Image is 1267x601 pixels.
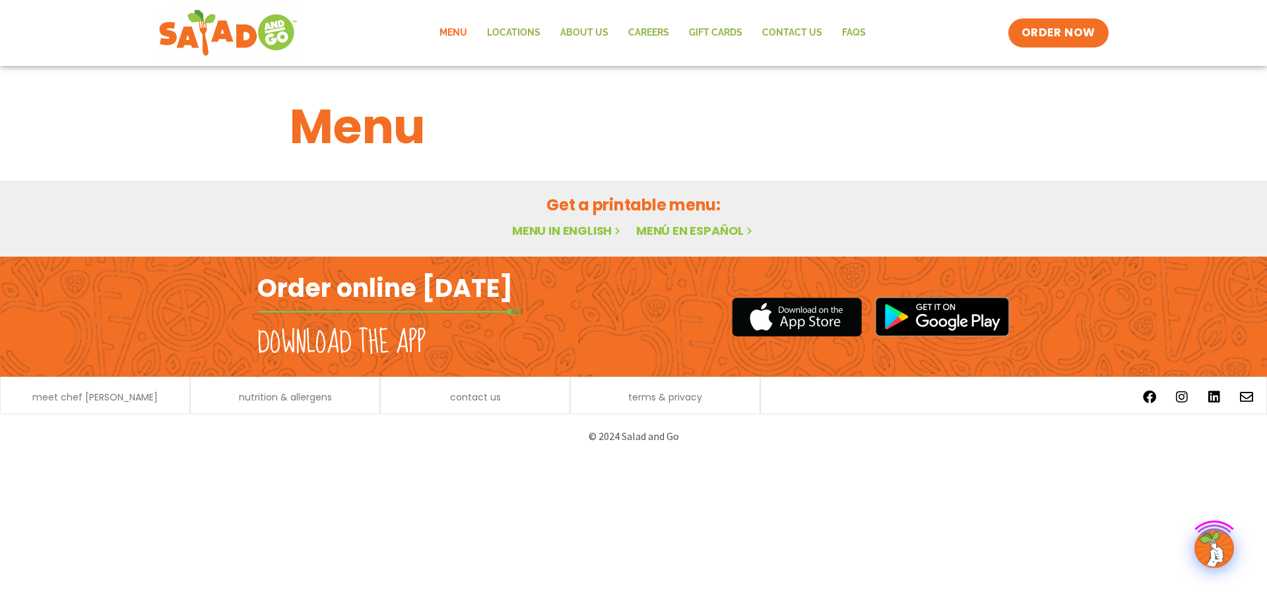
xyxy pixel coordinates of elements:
a: Menu [430,18,477,48]
h2: Get a printable menu: [290,193,977,216]
img: appstore [732,296,862,338]
a: contact us [450,393,501,402]
a: nutrition & allergens [239,393,332,402]
a: GIFT CARDS [679,18,752,48]
img: new-SAG-logo-768×292 [158,7,298,59]
nav: Menu [430,18,876,48]
a: FAQs [832,18,876,48]
a: Menu in English [512,222,623,239]
a: Contact Us [752,18,832,48]
a: terms & privacy [628,393,702,402]
h2: Order online [DATE] [257,272,513,304]
p: © 2024 Salad and Go [264,427,1003,445]
a: Careers [618,18,679,48]
h1: Menu [290,91,977,162]
img: fork [257,308,521,315]
a: ORDER NOW [1008,18,1109,47]
span: ORDER NOW [1022,25,1095,41]
img: google_play [875,297,1010,336]
h2: Download the app [257,325,426,362]
a: meet chef [PERSON_NAME] [32,393,158,402]
a: About Us [550,18,618,48]
a: Menú en español [636,222,755,239]
a: Locations [477,18,550,48]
